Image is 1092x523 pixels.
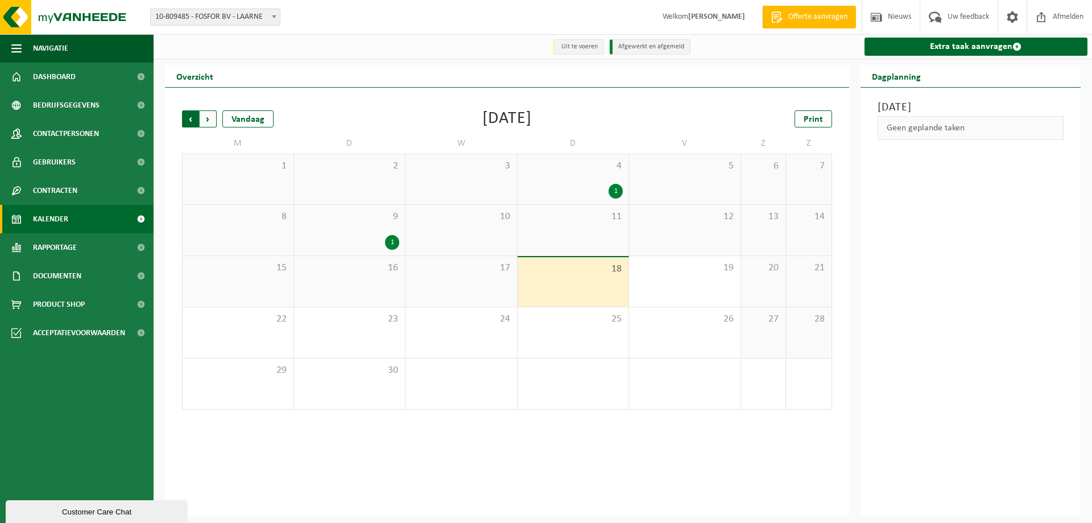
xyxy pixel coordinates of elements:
[33,205,68,233] span: Kalender
[33,91,100,120] span: Bedrijfsgegevens
[795,110,832,127] a: Print
[786,133,832,154] td: Z
[609,184,623,199] div: 1
[33,63,76,91] span: Dashboard
[411,160,511,172] span: 3
[188,160,288,172] span: 1
[150,9,280,26] span: 10-809485 - FOSFOR BV - LAARNE
[300,160,400,172] span: 2
[300,211,400,223] span: 9
[785,11,850,23] span: Offerte aanvragen
[629,133,741,154] td: V
[33,176,77,205] span: Contracten
[747,262,780,274] span: 20
[523,160,623,172] span: 4
[523,211,623,223] span: 11
[792,262,825,274] span: 21
[635,262,735,274] span: 19
[33,262,81,290] span: Documenten
[747,160,780,172] span: 6
[33,319,125,347] span: Acceptatievoorwaarden
[188,262,288,274] span: 15
[33,120,99,148] span: Contactpersonen
[300,313,400,326] span: 23
[741,133,787,154] td: Z
[635,313,735,326] span: 26
[33,148,76,176] span: Gebruikers
[792,160,825,172] span: 7
[747,313,780,326] span: 27
[792,211,825,223] span: 14
[6,498,190,523] iframe: chat widget
[300,364,400,377] span: 30
[188,313,288,326] span: 22
[33,290,85,319] span: Product Shop
[518,133,630,154] td: D
[553,39,604,55] li: Uit te voeren
[151,9,280,25] span: 10-809485 - FOSFOR BV - LAARNE
[864,38,1088,56] a: Extra taak aanvragen
[878,99,1064,116] h3: [DATE]
[165,65,225,87] h2: Overzicht
[300,262,400,274] span: 16
[406,133,518,154] td: W
[182,110,199,127] span: Vorige
[861,65,932,87] h2: Dagplanning
[294,133,406,154] td: D
[182,133,294,154] td: M
[411,211,511,223] span: 10
[747,211,780,223] span: 13
[610,39,690,55] li: Afgewerkt en afgemeld
[222,110,274,127] div: Vandaag
[804,115,823,124] span: Print
[385,235,399,250] div: 1
[878,116,1064,140] div: Geen geplande taken
[523,313,623,326] span: 25
[411,313,511,326] span: 24
[635,211,735,223] span: 12
[635,160,735,172] span: 5
[762,6,856,28] a: Offerte aanvragen
[688,13,745,21] strong: [PERSON_NAME]
[33,233,77,262] span: Rapportage
[33,34,68,63] span: Navigatie
[482,110,532,127] div: [DATE]
[188,211,288,223] span: 8
[523,263,623,275] span: 18
[792,313,825,326] span: 28
[411,262,511,274] span: 17
[188,364,288,377] span: 29
[200,110,217,127] span: Volgende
